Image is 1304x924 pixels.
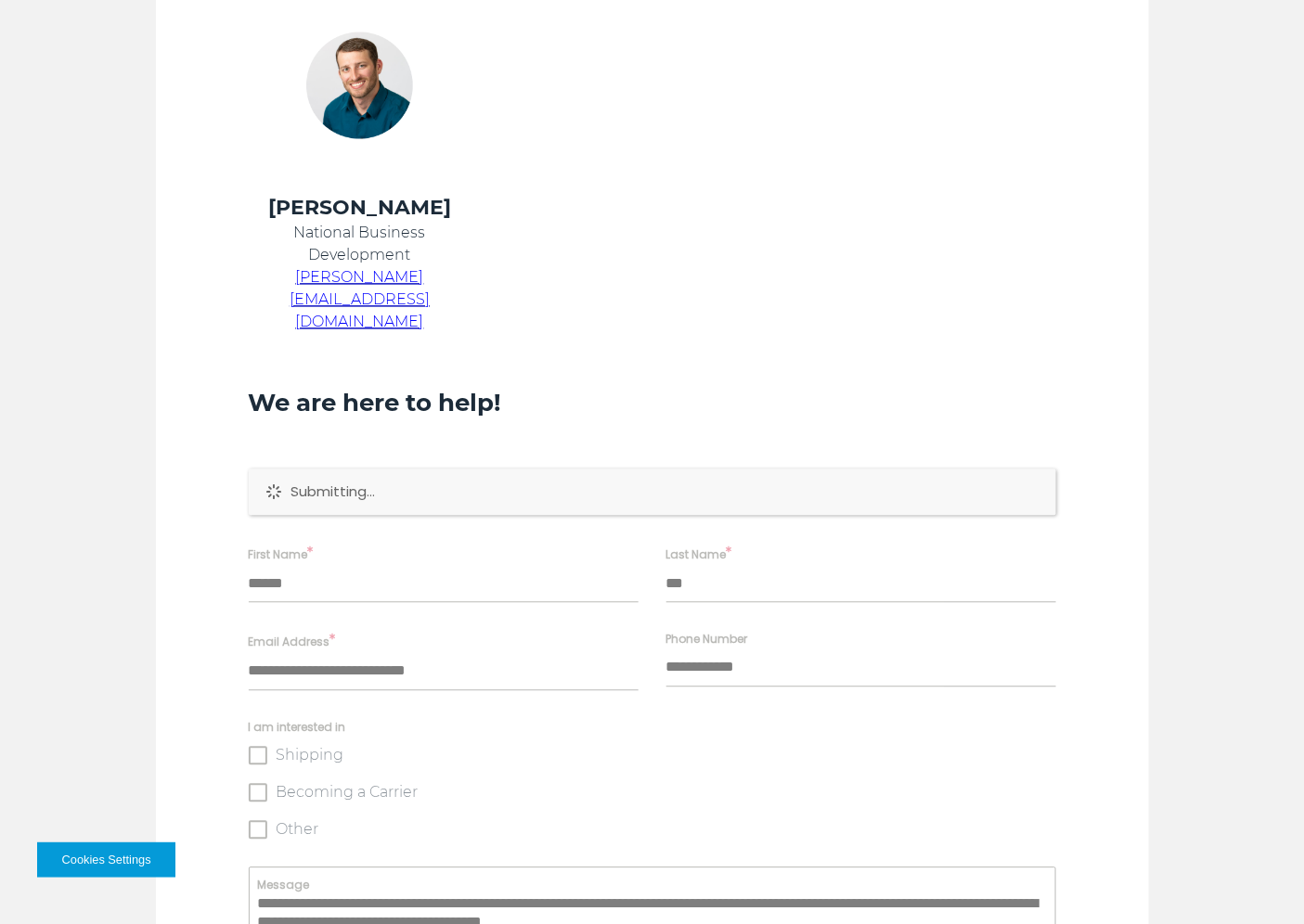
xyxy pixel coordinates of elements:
h3: We are here to help! [249,388,1056,419]
button: Cookies Settings [37,842,175,878]
p: National Business Development [249,223,471,267]
h4: [PERSON_NAME] [249,195,471,223]
a: [PERSON_NAME][EMAIL_ADDRESS][DOMAIN_NAME] [290,269,430,331]
p: Submitting... [291,483,1038,502]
